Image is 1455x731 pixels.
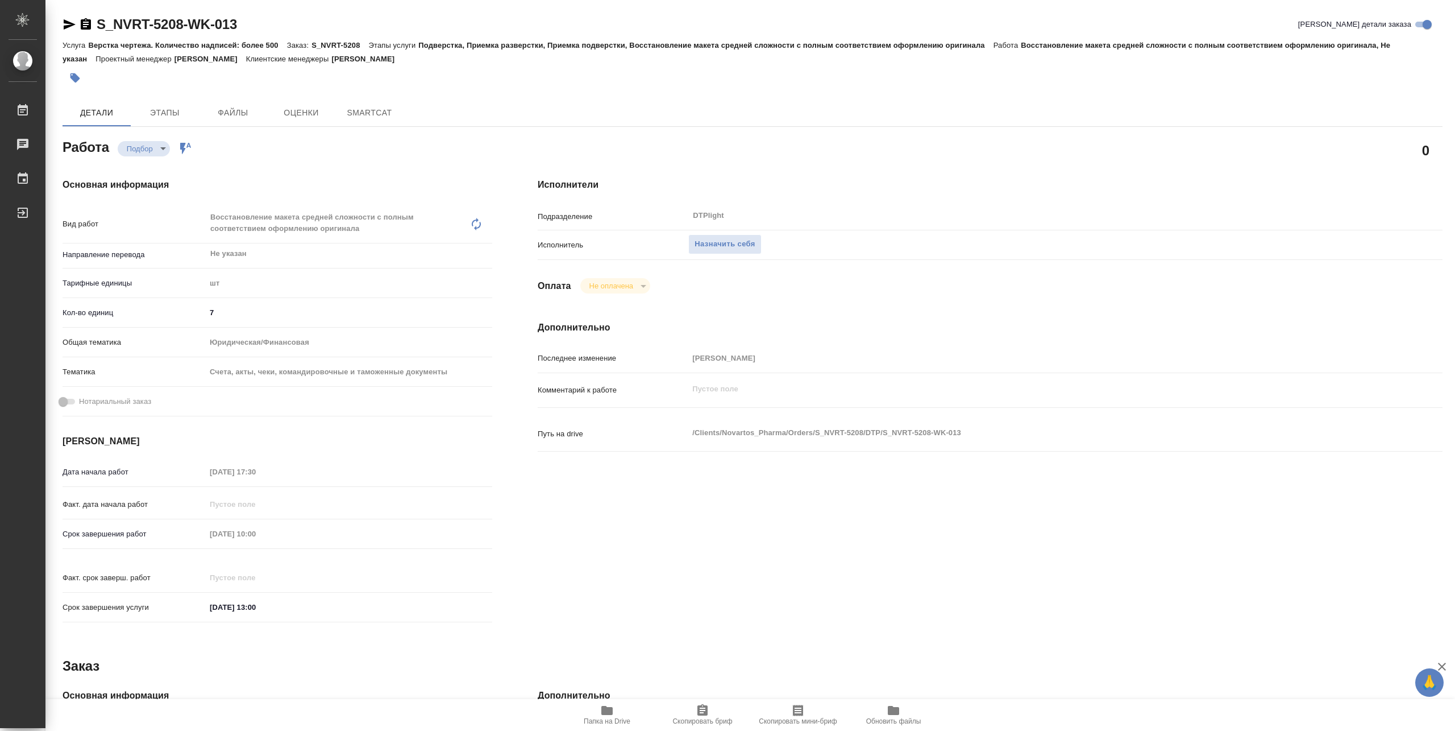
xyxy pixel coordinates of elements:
[274,106,329,120] span: Оценки
[88,41,286,49] p: Верстка чертежа. Количество надписей: более 500
[206,599,305,616] input: ✎ Введи что-нибудь
[206,106,260,120] span: Файлы
[538,211,688,222] p: Подразделение
[246,55,332,63] p: Клиентские менеджеры
[695,238,755,251] span: Назначить себя
[287,41,311,49] p: Заказ:
[584,717,630,725] span: Папка на Drive
[688,234,761,254] button: Назначить себя
[1298,19,1411,30] span: [PERSON_NAME] детали заказа
[369,41,419,49] p: Этапы услуги
[538,385,688,396] p: Комментарий к работе
[538,239,688,251] p: Исполнитель
[63,466,206,478] p: Дата начала работ
[206,464,305,480] input: Пустое поле
[63,366,206,378] p: Тематика
[63,657,99,675] h2: Заказ
[63,249,206,261] p: Направление перевода
[418,41,993,49] p: Подверстка, Приемка разверстки, Приемка подверстки, Восстановление макета средней сложности с пол...
[206,274,492,293] div: шт
[79,396,151,407] span: Нотариальный заказ
[206,333,492,352] div: Юридическая/Финансовая
[63,18,76,31] button: Скопировать ссылку для ЯМессенджера
[846,699,941,731] button: Обновить файлы
[69,106,124,120] span: Детали
[118,141,170,156] div: Подбор
[63,136,109,156] h2: Работа
[206,496,305,513] input: Пустое поле
[79,18,93,31] button: Скопировать ссылку
[311,41,368,49] p: S_NVRT-5208
[63,65,88,90] button: Добавить тэг
[63,41,88,49] p: Услуга
[1420,671,1439,695] span: 🙏
[97,16,237,32] a: S_NVRT-5208-WK-013
[206,362,492,382] div: Счета, акты, чеки, командировочные и таможенные документы
[688,350,1367,366] input: Пустое поле
[174,55,246,63] p: [PERSON_NAME]
[559,699,655,731] button: Папка на Drive
[1422,141,1429,160] h2: 0
[750,699,846,731] button: Скопировать мини-бриф
[538,279,571,293] h4: Оплата
[206,526,305,542] input: Пустое поле
[538,689,1442,703] h4: Дополнительно
[866,717,921,725] span: Обновить файлы
[655,699,750,731] button: Скопировать бриф
[123,144,156,154] button: Подбор
[63,178,492,192] h4: Основная информация
[95,55,174,63] p: Проектный менеджер
[206,569,305,586] input: Пустое поле
[586,281,637,291] button: Не оплачена
[206,304,492,321] input: ✎ Введи что-нибудь
[138,106,192,120] span: Этапы
[538,428,688,440] p: Путь на drive
[63,278,206,289] p: Тарифные единицы
[1415,668,1444,697] button: 🙏
[759,717,837,725] span: Скопировать мини-бриф
[993,41,1021,49] p: Работа
[63,337,206,348] p: Общая тематика
[63,435,492,448] h4: [PERSON_NAME]
[331,55,403,63] p: [PERSON_NAME]
[63,499,206,510] p: Факт. дата начала работ
[580,278,650,294] div: Подбор
[63,528,206,540] p: Срок завершения работ
[63,602,206,613] p: Срок завершения услуги
[538,178,1442,192] h4: Исполнители
[672,717,732,725] span: Скопировать бриф
[63,689,492,703] h4: Основная информация
[688,423,1367,443] textarea: /Clients/Novartos_Pharma/Orders/S_NVRT-5208/DTP/S_NVRT-5208-WK-013
[63,218,206,230] p: Вид работ
[538,353,688,364] p: Последнее изменение
[538,321,1442,334] h4: Дополнительно
[342,106,397,120] span: SmartCat
[63,572,206,584] p: Факт. срок заверш. работ
[63,307,206,319] p: Кол-во единиц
